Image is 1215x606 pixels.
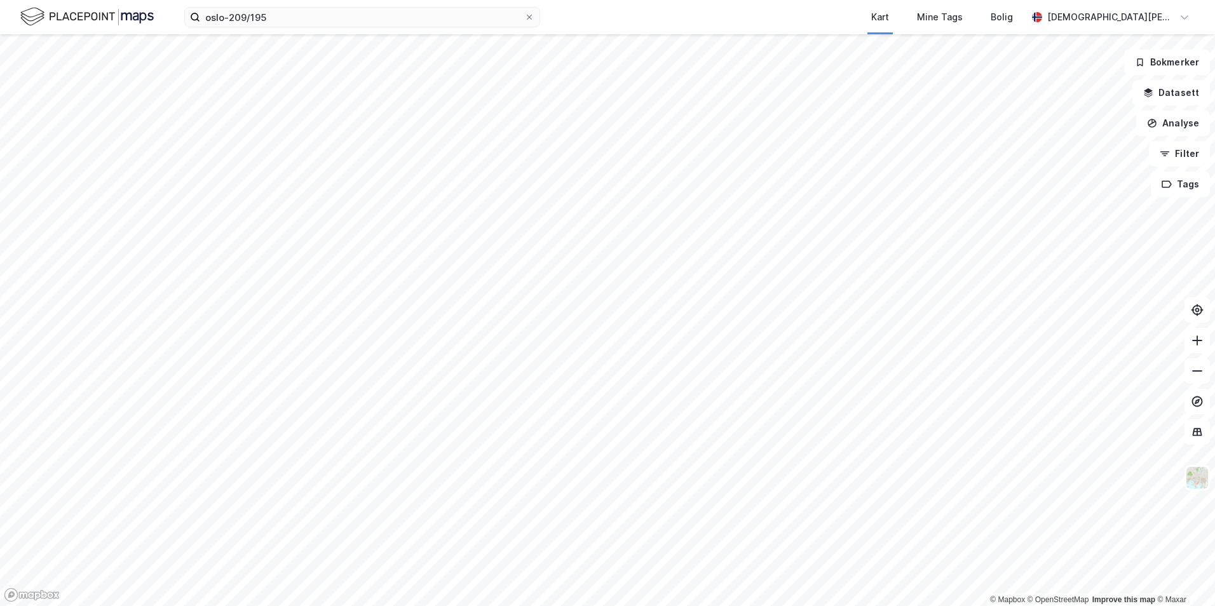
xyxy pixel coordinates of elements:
[20,6,154,28] img: logo.f888ab2527a4732fd821a326f86c7f29.svg
[1136,111,1210,136] button: Analyse
[1151,545,1215,606] iframe: Chat Widget
[871,10,889,25] div: Kart
[4,588,60,602] a: Mapbox homepage
[1151,172,1210,197] button: Tags
[917,10,963,25] div: Mine Tags
[1047,10,1174,25] div: [DEMOGRAPHIC_DATA][PERSON_NAME]
[200,8,524,27] input: Søk på adresse, matrikkel, gårdeiere, leietakere eller personer
[1151,545,1215,606] div: Kontrollprogram for chat
[1092,595,1155,604] a: Improve this map
[1124,50,1210,75] button: Bokmerker
[1185,466,1209,490] img: Z
[1028,595,1089,604] a: OpenStreetMap
[991,10,1013,25] div: Bolig
[990,595,1025,604] a: Mapbox
[1132,80,1210,105] button: Datasett
[1149,141,1210,166] button: Filter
